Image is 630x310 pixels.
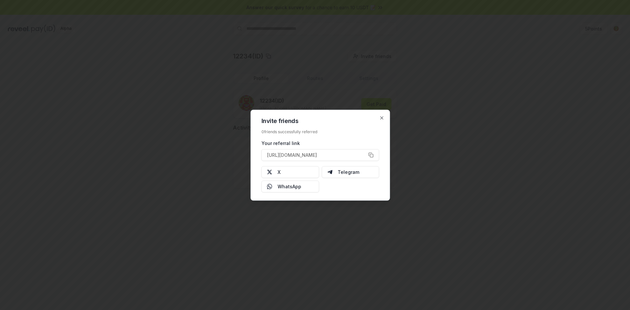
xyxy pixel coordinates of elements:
div: Your referral link [262,139,379,146]
button: X [262,166,319,178]
div: 0 friends successfully referred [262,129,379,134]
button: [URL][DOMAIN_NAME] [262,149,379,161]
img: Telegram [327,169,332,175]
img: Whatsapp [267,184,272,189]
button: Telegram [322,166,379,178]
span: [URL][DOMAIN_NAME] [267,152,317,158]
button: WhatsApp [262,180,319,192]
img: X [267,169,272,175]
h2: Invite friends [262,118,379,124]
